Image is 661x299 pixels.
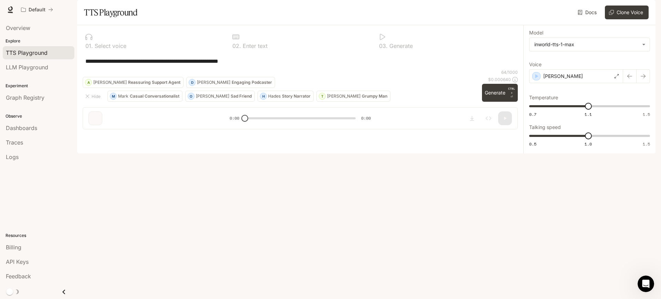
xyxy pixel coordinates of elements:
[282,94,311,98] p: Story Narrator
[232,43,241,49] p: 0 2 .
[543,73,583,80] p: [PERSON_NAME]
[128,80,180,84] p: Reassuring Support Agent
[508,87,515,95] p: CTRL +
[529,30,543,35] p: Model
[388,43,413,49] p: Generate
[197,80,230,84] p: [PERSON_NAME]
[529,141,536,147] span: 0.5
[638,276,654,292] iframe: Intercom live chat
[18,3,56,17] button: All workspaces
[93,80,127,84] p: [PERSON_NAME]
[268,94,281,98] p: Hades
[83,77,183,88] button: A[PERSON_NAME]Reassuring Support Agent
[643,141,650,147] span: 1.5
[362,94,387,98] p: Grumpy Man
[501,69,518,75] p: 64 / 1000
[83,91,105,102] button: Hide
[118,94,128,98] p: Mark
[529,38,650,51] div: inworld-tts-1-max
[488,77,511,82] p: $ 0.000640
[585,111,592,117] span: 1.1
[585,141,592,147] span: 1.0
[319,91,325,102] div: T
[316,91,390,102] button: T[PERSON_NAME]Grumpy Man
[85,77,92,88] div: A
[29,7,45,13] p: Default
[196,94,229,98] p: [PERSON_NAME]
[186,77,275,88] button: D[PERSON_NAME]Engaging Podcaster
[529,95,558,100] p: Temperature
[85,43,93,49] p: 0 1 .
[605,6,649,19] button: Clone Voice
[508,87,515,99] p: ⏎
[643,111,650,117] span: 1.5
[260,91,266,102] div: H
[110,91,116,102] div: M
[379,43,388,49] p: 0 3 .
[93,43,126,49] p: Select voice
[529,62,542,67] p: Voice
[188,91,194,102] div: O
[130,94,179,98] p: Casual Conversationalist
[185,91,255,102] button: O[PERSON_NAME]Sad Friend
[576,6,599,19] a: Docs
[231,94,252,98] p: Sad Friend
[534,41,639,48] div: inworld-tts-1-max
[241,43,267,49] p: Enter text
[232,80,272,84] p: Engaging Podcaster
[529,111,536,117] span: 0.7
[107,91,182,102] button: MMarkCasual Conversationalist
[258,91,314,102] button: HHadesStory Narrator
[189,77,195,88] div: D
[327,94,360,98] p: [PERSON_NAME]
[84,6,137,19] h1: TTS Playground
[482,84,518,102] button: GenerateCTRL +⏎
[529,125,561,130] p: Talking speed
